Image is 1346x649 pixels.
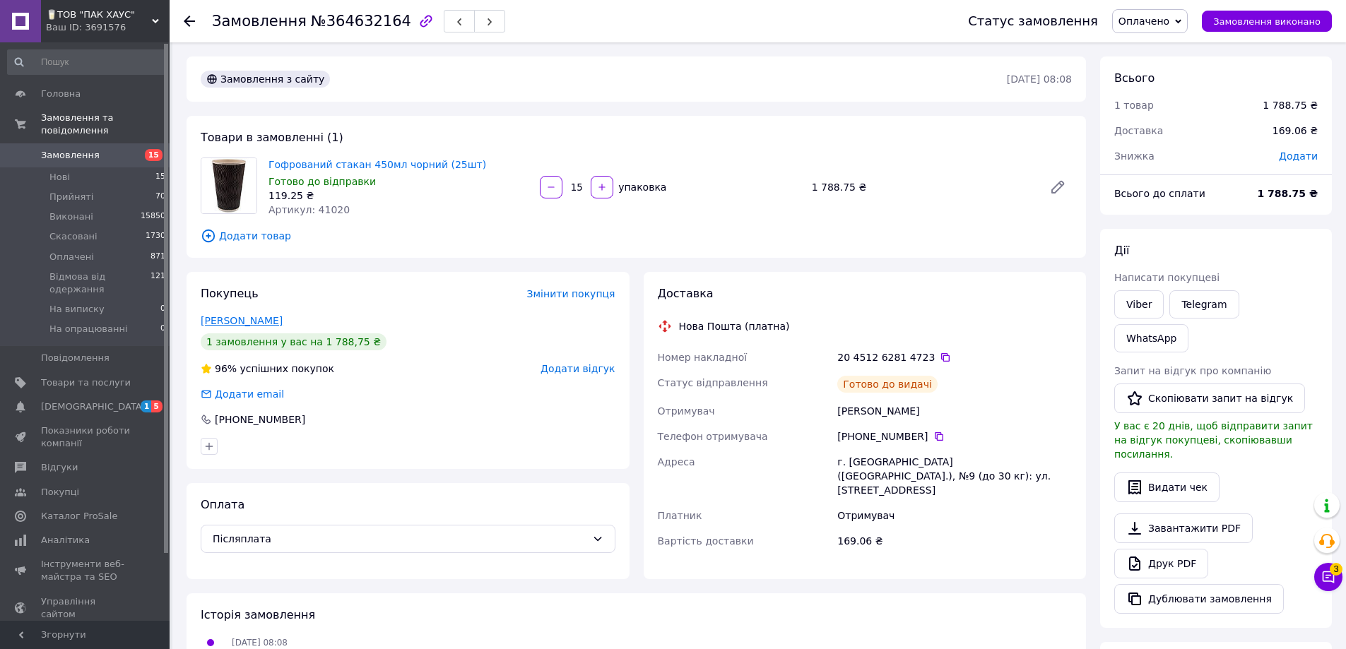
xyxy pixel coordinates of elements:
[41,112,170,137] span: Замовлення та повідомлення
[41,352,110,364] span: Повідомлення
[201,315,283,326] a: [PERSON_NAME]
[1114,513,1253,543] a: Завантажити PDF
[201,287,259,300] span: Покупець
[160,323,165,335] span: 0
[141,400,152,412] span: 1
[1114,272,1220,283] span: Написати покупцеві
[151,400,163,412] span: 5
[1114,549,1208,578] a: Друк PDF
[1314,563,1342,591] button: Чат з покупцем3
[199,387,285,401] div: Додати email
[184,14,195,28] div: Повернутися назад
[201,158,256,213] img: Гофрований стакан 450мл чорний (25шт)
[1007,73,1072,85] time: [DATE] 08:08
[49,303,105,316] span: На виписку
[1114,244,1129,257] span: Дії
[7,49,167,75] input: Пошук
[834,528,1075,554] div: 169.06 ₴
[41,424,131,450] span: Показники роботи компанії
[41,534,90,547] span: Аналітика
[1279,150,1318,162] span: Додати
[268,159,486,170] a: Гофрований стакан 450мл чорний (25шт)
[41,88,81,100] span: Головна
[201,498,244,511] span: Оплата
[49,270,150,296] span: Відмова від одержання
[658,405,715,417] span: Отримувач
[834,449,1075,503] div: г. [GEOGRAPHIC_DATA] ([GEOGRAPHIC_DATA].), №9 (до 30 кг): ул. [STREET_ADDRESS]
[1169,290,1239,318] a: Telegram
[201,71,330,88] div: Замовлення з сайту
[155,171,165,184] span: 15
[41,149,100,162] span: Замовлення
[41,486,79,499] span: Покупці
[1114,383,1305,413] button: Скопіювати запит на відгук
[213,531,586,547] span: Післяплата
[1114,472,1220,502] button: Видати чек
[1114,188,1205,199] span: Всього до сплати
[837,376,938,393] div: Готово до видачі
[311,13,411,30] span: №364632164
[201,131,343,144] span: Товари в замовленні (1)
[1114,324,1188,352] a: WhatsApp
[201,333,386,350] div: 1 замовлення у вас на 1 788,75 ₴
[1257,188,1318,199] b: 1 788.75 ₴
[201,362,334,376] div: успішних покупок
[1114,150,1155,162] span: Знижка
[201,608,315,621] span: Історія замовлення
[1118,16,1169,27] span: Оплачено
[1263,98,1318,112] div: 1 788.75 ₴
[1213,16,1321,27] span: Замовлення виконано
[658,535,754,547] span: Вартість доставки
[658,456,695,468] span: Адреса
[213,412,307,427] div: [PHONE_NUMBER]
[141,210,165,223] span: 15850
[268,189,529,203] div: 119.25 ₴
[527,288,615,299] span: Змінити покупця
[160,303,165,316] span: 0
[41,461,78,474] span: Відгуки
[1044,173,1072,201] a: Редагувати
[215,363,237,374] span: 96%
[837,350,1072,364] div: 20 4512 6281 4723
[658,431,768,442] span: Телефон отримувача
[675,319,793,333] div: Нова Пошта (платна)
[155,191,165,203] span: 70
[1330,563,1342,576] span: 3
[49,191,93,203] span: Прийняті
[213,387,285,401] div: Додати email
[1114,71,1155,85] span: Всього
[1114,365,1271,376] span: Запит на відгук про компанію
[41,400,146,413] span: [DEMOGRAPHIC_DATA]
[46,21,170,34] div: Ваш ID: 3691576
[41,376,131,389] span: Товари та послуги
[615,180,668,194] div: упаковка
[145,149,163,161] span: 15
[49,251,94,263] span: Оплачені
[1114,584,1284,614] button: Дублювати замовлення
[834,398,1075,424] div: [PERSON_NAME]
[150,251,165,263] span: 871
[837,429,1072,443] div: [PHONE_NUMBER]
[49,171,70,184] span: Нові
[150,270,165,296] span: 121
[1114,100,1154,111] span: 1 товар
[968,14,1098,28] div: Статус замовлення
[268,176,376,187] span: Готово до відправки
[658,352,748,363] span: Номер накладної
[41,595,131,621] span: Управління сайтом
[1114,420,1313,460] span: У вас є 20 днів, щоб відправити запит на відгук покупцеві, скопіювавши посилання.
[1114,290,1164,318] a: Viber
[146,230,165,243] span: 1730
[49,210,93,223] span: Виконані
[232,638,288,648] span: [DATE] 08:08
[658,377,768,388] span: Статус відправлення
[658,510,702,521] span: Платник
[41,510,117,523] span: Каталог ProSale
[41,558,131,583] span: Інструменти веб-майстра та SEO
[806,177,1038,197] div: 1 788.75 ₴
[49,323,128,335] span: На опрацюванні
[46,8,152,21] span: 🥛ТОВ "ПАК ХАУС"
[268,204,350,215] span: Артикул: 41020
[1202,11,1332,32] button: Замовлення виконано
[541,363,615,374] span: Додати відгук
